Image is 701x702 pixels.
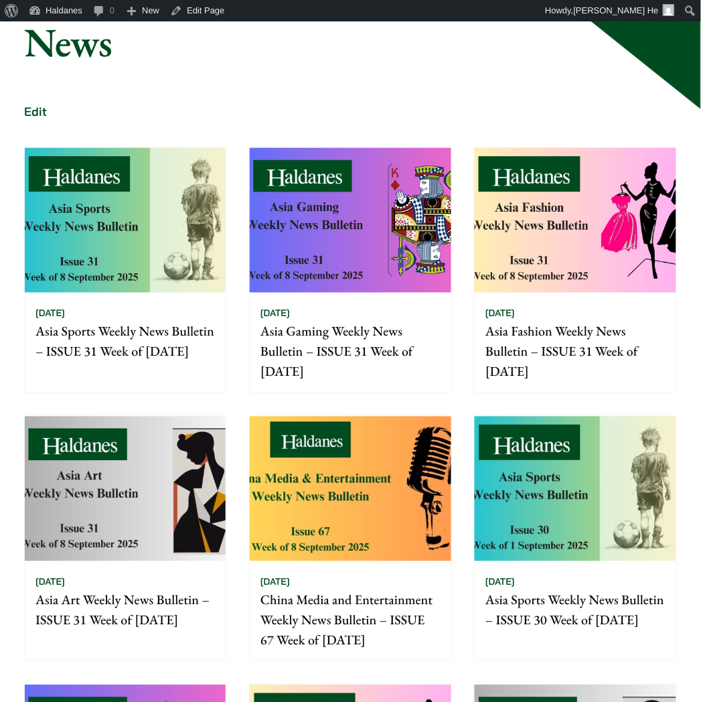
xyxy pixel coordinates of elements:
[35,307,65,320] time: [DATE]
[474,416,676,662] a: [DATE] Asia Sports Weekly News Bulletin – ISSUE 30 Week of [DATE]
[24,18,677,66] h1: News
[260,322,440,382] p: Asia Gaming Weekly News Bulletin – ISSUE 31 Week of [DATE]
[35,590,215,630] p: Asia Art Weekly News Bulletin – ISSUE 31 Week of [DATE]
[260,307,290,320] time: [DATE]
[485,307,515,320] time: [DATE]
[485,322,665,382] p: Asia Fashion Weekly News Bulletin – ISSUE 31 Week of [DATE]
[474,147,676,393] a: [DATE] Asia Fashion Weekly News Bulletin – ISSUE 31 Week of [DATE]
[24,104,47,119] a: Edit
[260,576,290,588] time: [DATE]
[249,416,451,662] a: [DATE] China Media and Entertainment Weekly News Bulletin – ISSUE 67 Week of [DATE]
[485,576,515,588] time: [DATE]
[35,576,65,588] time: [DATE]
[260,590,440,650] p: China Media and Entertainment Weekly News Bulletin – ISSUE 67 Week of [DATE]
[35,322,215,362] p: Asia Sports Weekly News Bulletin – ISSUE 31 Week of [DATE]
[485,590,665,630] p: Asia Sports Weekly News Bulletin – ISSUE 30 Week of [DATE]
[24,147,226,393] a: [DATE] Asia Sports Weekly News Bulletin – ISSUE 31 Week of [DATE]
[574,5,659,15] span: [PERSON_NAME] He
[24,416,226,662] a: [DATE] Asia Art Weekly News Bulletin – ISSUE 31 Week of [DATE]
[249,147,451,393] a: [DATE] Asia Gaming Weekly News Bulletin – ISSUE 31 Week of [DATE]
